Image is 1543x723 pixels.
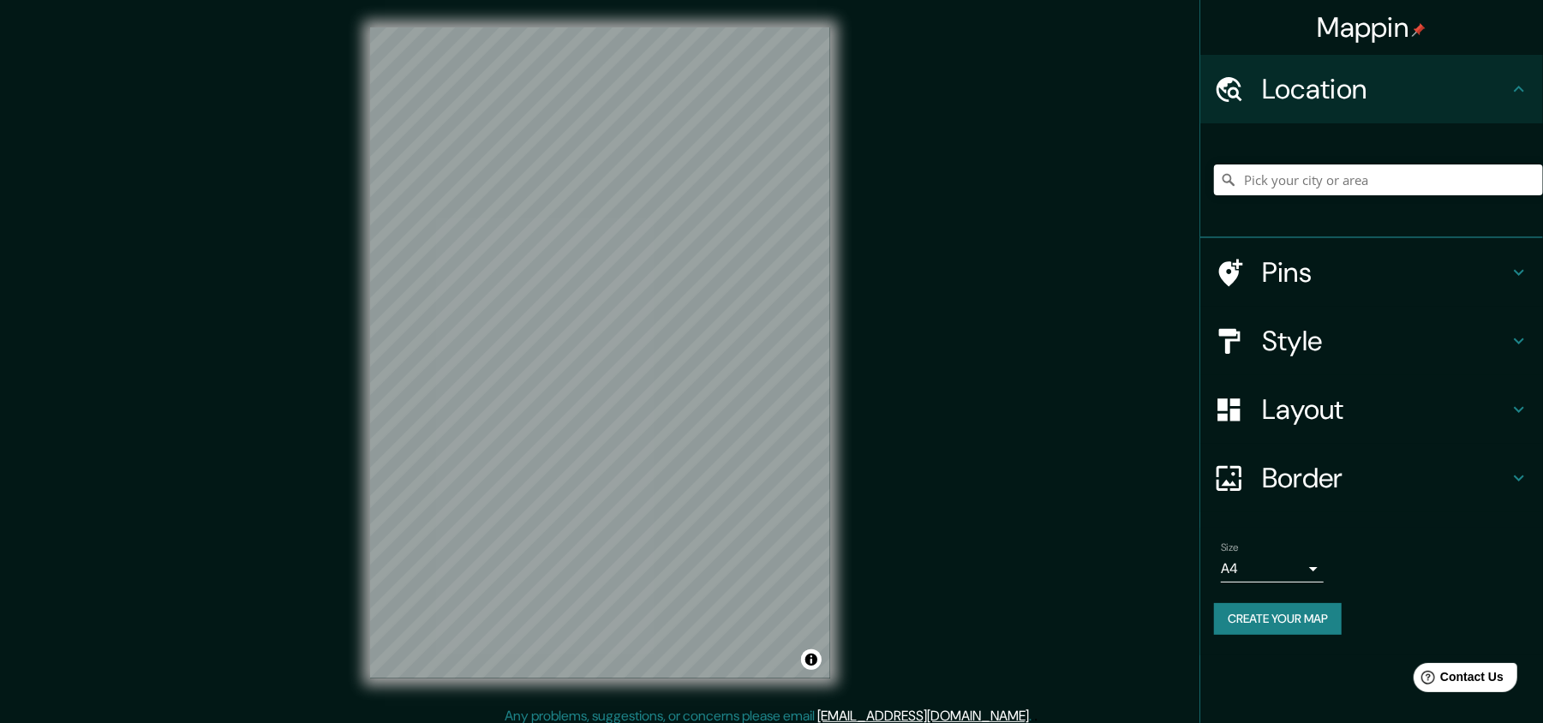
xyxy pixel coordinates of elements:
label: Size [1221,541,1239,555]
div: Location [1200,55,1543,123]
div: Border [1200,444,1543,512]
div: Style [1200,307,1543,375]
input: Pick your city or area [1214,164,1543,195]
canvas: Map [370,27,830,678]
button: Create your map [1214,603,1342,635]
iframe: Help widget launcher [1390,656,1524,704]
h4: Style [1262,324,1509,358]
div: A4 [1221,555,1324,583]
button: Toggle attribution [801,649,822,670]
h4: Location [1262,72,1509,106]
div: Pins [1200,238,1543,307]
h4: Pins [1262,255,1509,290]
h4: Layout [1262,392,1509,427]
h4: Mappin [1318,10,1426,45]
img: pin-icon.png [1412,23,1426,37]
h4: Border [1262,461,1509,495]
div: Layout [1200,375,1543,444]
